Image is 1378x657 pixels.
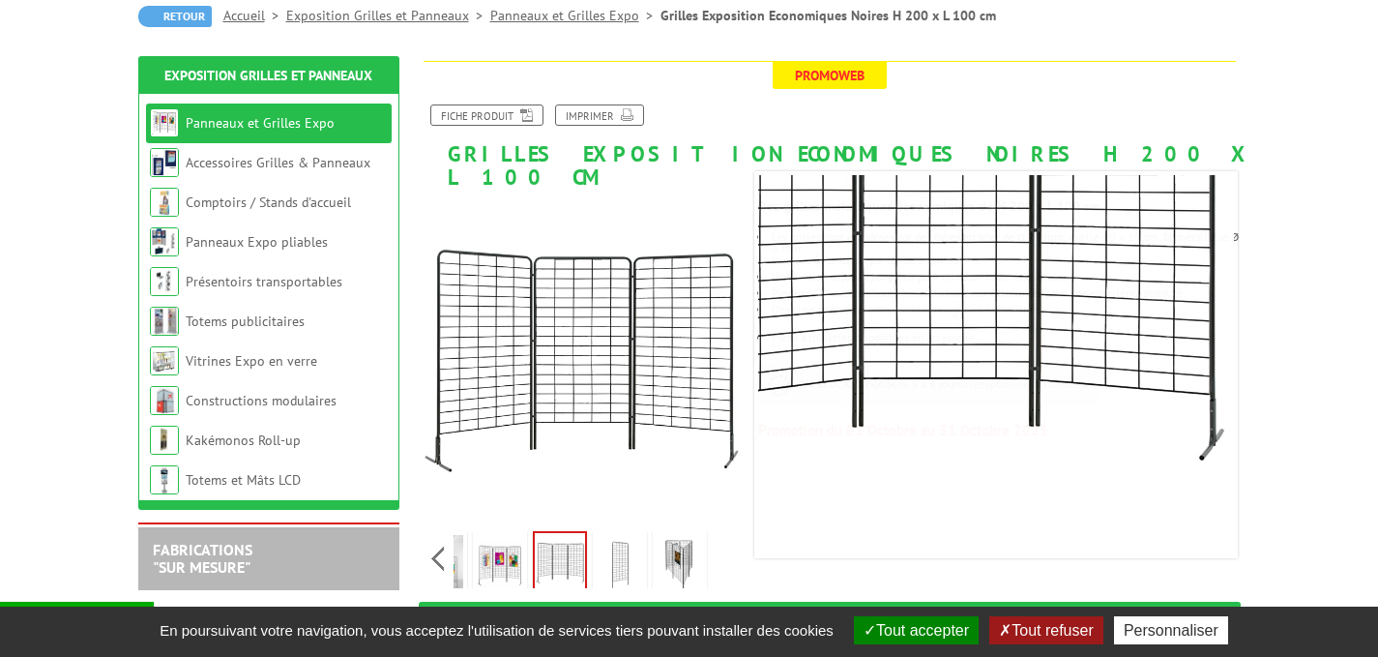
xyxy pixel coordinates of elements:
p: Prix indiqué HT [436,602,528,641]
a: Retour [138,6,212,27]
button: Tout accepter [854,616,979,644]
span: En poursuivant votre navigation, vous acceptez l'utilisation de services tiers pouvant installer ... [150,622,843,639]
a: Accueil [223,7,286,24]
img: Vitrines Expo en verre [150,346,179,375]
span: Previous [428,543,447,575]
img: grilles_exposition_economiques_noires_200x100cm_216316_4.jpg [597,535,643,595]
a: Panneaux et Grilles Expo [490,7,660,24]
a: Présentoirs transportables [186,273,342,290]
img: Constructions modulaires [150,386,179,415]
a: Comptoirs / Stands d'accueil [186,194,351,211]
img: panneaux_et_grilles_216316.jpg [477,535,523,595]
button: Tout refuser [989,616,1102,644]
a: Totems publicitaires [186,313,305,330]
a: Panneaux Expo pliables [186,233,328,251]
img: Totems et Mâts LCD [150,465,179,494]
a: Totems et Mâts LCD [186,471,301,489]
li: Grilles Exposition Economiques Noires H 200 x L 100 cm [660,6,996,25]
img: Panneaux et Grilles Expo [150,108,179,137]
a: Kakémonos Roll-up [186,432,301,449]
img: Kakémonos Roll-up [150,426,179,455]
a: Exposition Grilles et Panneaux [286,7,490,24]
h3: Etablir un devis ou passer commande [945,602,1241,641]
img: lot_3_grilles_pieds_complets_216316.jpg [419,198,745,524]
img: lot_3_grilles_pieds_complets_216316.jpg [535,533,585,593]
a: Panneaux et Grilles Expo [186,114,335,132]
button: Personnaliser (fenêtre modale) [1114,616,1228,644]
a: Vitrines Expo en verre [186,352,317,370]
a: Fiche produit [430,105,543,126]
img: Présentoirs transportables [150,267,179,296]
img: Comptoirs / Stands d'accueil [150,188,179,217]
img: Totems publicitaires [150,307,179,336]
img: Panneaux Expo pliables [150,227,179,256]
span: Promoweb [773,62,887,89]
img: Accessoires Grilles & Panneaux [150,148,179,177]
img: grilles_exposition_economiques_noires_200x100cm_216316_5.jpg [657,535,703,595]
a: Constructions modulaires [186,392,337,409]
a: Accessoires Grilles & Panneaux [186,154,370,171]
a: Exposition Grilles et Panneaux [164,67,372,84]
a: Imprimer [555,105,644,126]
